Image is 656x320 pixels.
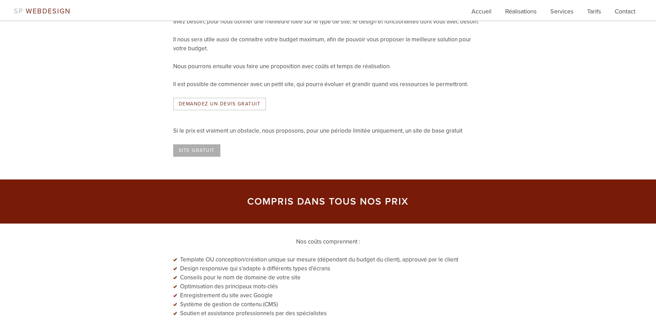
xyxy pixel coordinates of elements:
[173,80,483,89] p: Il est possible de commencer avec un petit site, qui pourra évoluer et grandir quand vos ressourc...
[615,7,635,21] a: Contact
[173,309,483,318] li: Soutien et assistance professionnels par des spécialistes
[26,7,71,16] span: WEBDESIGN
[173,62,483,71] p: Nous pourrons ensuite vous faire une proposition avec coûts et temps de réalisation.
[173,197,483,206] h3: COMPRIS DANS TOUS NOS PRIX
[173,282,483,291] li: Optimisation des principaux mots-clés
[173,291,483,300] li: Enregistrement du site avec Google
[173,264,483,273] li: Design responsive qui s'adapte à différents types d'écrans
[173,98,266,110] a: Demandez un devis gratuit
[173,273,483,282] li: Conseils pour le nom de domaine de votre site
[173,35,483,53] p: Il nous sera utile aussi de connaitre votre budget maximum, afin de pouvoir vous proposer la meil...
[471,7,491,21] a: Accueil
[173,126,483,135] p: Si le prix est vraiment un obstacle, nous proposons, pour une période limitée uniquement, un site...
[14,7,71,16] a: SP WEBDESIGN
[173,237,483,246] p: Nos coûts comprennent :
[550,7,573,21] a: Services
[505,7,537,21] a: Réalisations
[173,144,220,157] a: Site GRATUIT
[587,7,601,21] a: Tarifs
[173,255,483,264] li: Template OU conception/création unique sur mesure (dépendant du budget du client), approuvé par l...
[173,300,483,309] li: Système de gestion de contenu (CMS)
[14,7,23,16] span: SP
